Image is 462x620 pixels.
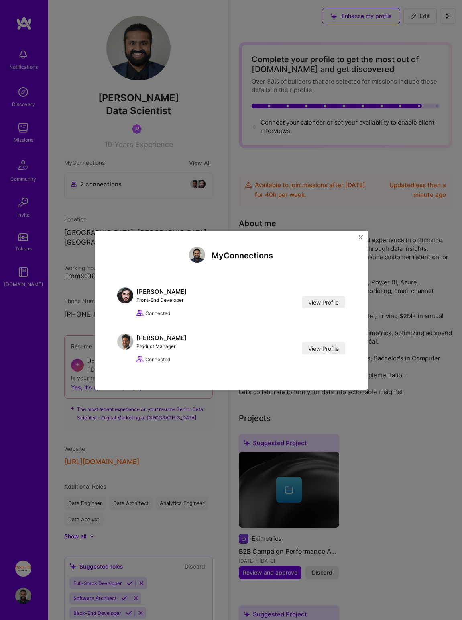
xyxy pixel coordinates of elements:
span: Connected [145,309,170,317]
h4: My Connections [212,251,273,260]
button: Close [359,235,363,244]
div: [PERSON_NAME] [136,334,187,342]
i: icon Collaborator [136,309,144,317]
a: View Profile [302,296,345,308]
img: Salil Chatrath [117,334,133,350]
div: [PERSON_NAME] [136,287,187,296]
img: Raed Ali [117,287,133,303]
span: Connected [145,355,170,364]
a: View Profile [302,342,345,354]
img: Jaladeepan Kamaraju [189,247,205,263]
div: Product Manager [136,342,187,350]
div: Front-End Developer [136,296,187,304]
i: icon Collaborator [136,356,144,363]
